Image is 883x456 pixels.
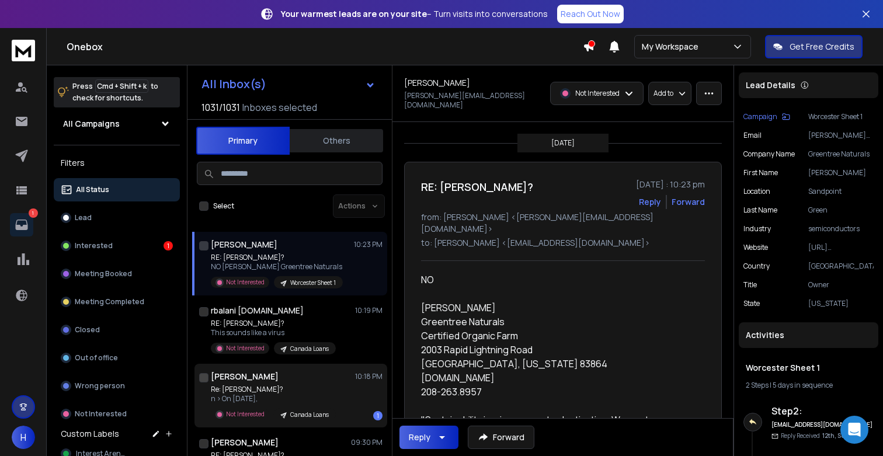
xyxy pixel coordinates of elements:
p: Lead [75,213,92,222]
p: to: [PERSON_NAME] <[EMAIL_ADDRESS][DOMAIN_NAME]> [421,237,705,249]
p: RE: [PERSON_NAME]? [211,319,336,328]
button: All Status [54,178,180,201]
button: Get Free Credits [765,35,863,58]
p: RE: [PERSON_NAME]? [211,253,343,262]
p: Reach Out Now [561,8,620,20]
p: 10:18 PM [355,372,383,381]
p: title [743,280,757,290]
p: Re: [PERSON_NAME]? [211,385,336,394]
p: Meeting Booked [75,269,132,279]
p: Campaign [743,112,777,121]
p: 10:19 PM [355,306,383,315]
p: Press to check for shortcuts. [72,81,158,104]
p: semiconductors [808,224,874,234]
p: 09:30 PM [351,438,383,447]
p: NO [PERSON_NAME] Greentree Naturals [211,262,343,271]
p: [US_STATE] [808,299,874,308]
p: [GEOGRAPHIC_DATA] [808,262,874,271]
p: – Turn visits into conversations [281,8,548,20]
span: 5 days in sequence [773,380,833,390]
p: Last Name [743,206,777,215]
p: [URL][DOMAIN_NAME] [808,243,874,252]
div: Activities [739,322,878,348]
label: Select [213,201,234,211]
p: Out of office [75,353,118,363]
p: [PERSON_NAME][EMAIL_ADDRESS][DOMAIN_NAME] [404,91,543,110]
p: My Workspace [642,41,703,53]
p: Green [808,206,874,215]
button: Reply [639,196,661,208]
p: Canada Loans [290,410,329,419]
p: from: [PERSON_NAME] <[PERSON_NAME][EMAIL_ADDRESS][DOMAIN_NAME]> [421,211,705,235]
button: Reply [399,426,458,449]
button: Closed [54,318,180,342]
div: | [746,381,871,390]
p: [PERSON_NAME] [808,168,874,177]
p: All Status [76,185,109,194]
button: Meeting Booked [54,262,180,286]
p: Not Interested [575,89,620,98]
h6: [EMAIL_ADDRESS][DOMAIN_NAME] [771,420,874,429]
p: location [743,187,770,196]
button: Others [290,128,383,154]
p: Not Interested [226,344,265,353]
p: Meeting Completed [75,297,144,307]
button: Not Interested [54,402,180,426]
span: 12th, Sep [822,431,848,440]
p: Worcester Sheet 1 [808,112,874,121]
p: Owner [808,280,874,290]
p: Canada Loans [290,344,329,353]
p: Not Interested [75,409,127,419]
button: Meeting Completed [54,290,180,314]
button: H [12,426,35,449]
p: Company Name [743,149,795,159]
h3: Custom Labels [61,428,119,440]
p: Interested [75,241,113,250]
h3: Filters [54,155,180,171]
h1: All Inbox(s) [201,78,266,90]
p: Worcester Sheet 1 [290,279,336,287]
button: Interested1 [54,234,180,257]
p: industry [743,224,771,234]
p: First Name [743,168,778,177]
h1: RE: [PERSON_NAME]? [421,179,533,195]
h1: [PERSON_NAME] [404,77,470,89]
button: Forward [468,426,534,449]
strong: Your warmest leads are on your site [281,8,427,19]
p: Sandpoint [808,187,874,196]
div: 1 [373,411,383,420]
p: Lead Details [746,79,795,91]
span: Cmd + Shift + k [95,79,148,93]
p: Wrong person [75,381,125,391]
span: 2 Steps [746,380,769,390]
p: website [743,243,768,252]
h1: Onebox [67,40,583,54]
p: Add to [653,89,673,98]
p: [DATE] : 10:23 pm [636,179,705,190]
div: Open Intercom Messenger [840,416,868,444]
p: 1 [29,208,38,218]
p: Not Interested [226,278,265,287]
div: Reply [409,431,430,443]
p: Not Interested [226,410,265,419]
h1: [PERSON_NAME] [211,371,279,382]
button: Out of office [54,346,180,370]
button: All Inbox(s) [192,72,385,96]
button: Primary [196,127,290,155]
p: Country [743,262,770,271]
h1: All Campaigns [63,118,120,130]
h1: [PERSON_NAME] [211,239,277,250]
button: Campaign [743,112,790,121]
h6: Step 2 : [771,404,874,418]
p: Reply Received [781,431,848,440]
a: Reach Out Now [557,5,624,23]
h1: [PERSON_NAME] [211,437,279,448]
div: 1 [164,241,173,250]
p: [PERSON_NAME][EMAIL_ADDRESS][DOMAIN_NAME] [808,131,874,140]
p: Get Free Credits [790,41,854,53]
a: 1 [10,213,33,236]
button: All Campaigns [54,112,180,135]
